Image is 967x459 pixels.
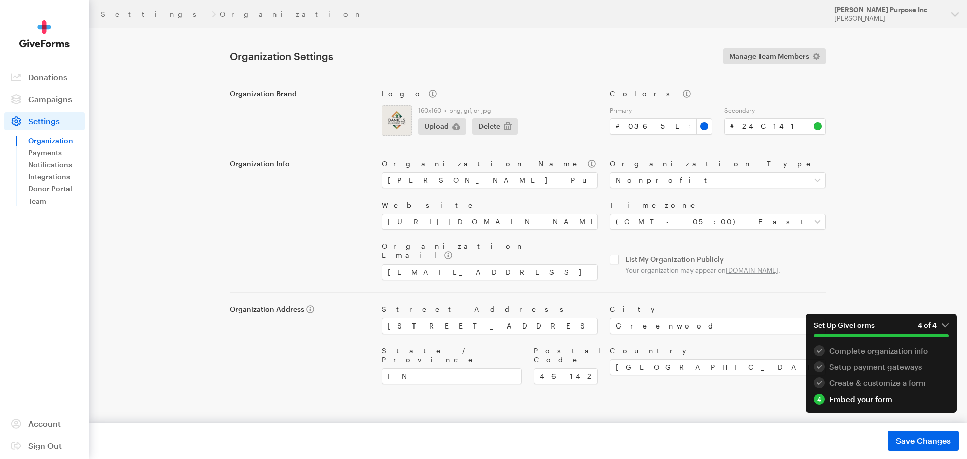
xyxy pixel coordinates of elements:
[424,120,449,133] span: Upload
[610,89,826,98] label: Colors
[729,50,809,62] span: Manage Team Members
[610,201,826,210] label: Timezone
[28,419,61,428] span: Account
[28,147,85,159] a: Payments
[19,20,70,48] img: GiveForms
[724,106,826,114] label: Secondary
[814,394,825,405] div: 4
[610,305,826,314] label: City
[814,377,949,388] a: 3 Create & customize a form
[918,321,949,330] em: 4 of 4
[101,10,208,18] a: Settings
[4,437,85,455] a: Sign Out
[814,345,949,356] div: Complete organization info
[814,394,949,405] div: Embed your form
[814,394,949,405] a: 4 Embed your form
[418,118,466,135] button: Upload
[28,195,85,207] a: Team
[28,171,85,183] a: Integrations
[382,159,598,168] label: Organization Name
[896,435,951,447] span: Save Changes
[534,346,598,364] label: Postal Code
[4,90,85,108] a: Campaigns
[726,266,778,274] a: [DOMAIN_NAME]
[4,112,85,130] a: Settings
[28,159,85,171] a: Notifications
[814,377,825,388] div: 3
[382,89,598,98] label: Logo
[28,116,60,126] span: Settings
[610,159,826,168] label: Organization Type
[230,305,370,314] label: Organization Address
[28,94,72,104] span: Campaigns
[723,48,826,64] a: Manage Team Members
[28,441,62,450] span: Sign Out
[28,135,85,147] a: Organization
[814,361,949,372] div: Setup payment gateways
[382,305,598,314] label: Street Address
[814,345,825,356] div: 1
[610,106,712,114] label: Primary
[834,6,943,14] div: [PERSON_NAME] Purpose Inc
[382,346,522,364] label: State / Province
[814,361,825,372] div: 2
[814,377,949,388] div: Create & customize a form
[230,50,711,62] h1: Organization Settings
[4,415,85,433] a: Account
[814,345,949,356] a: 1 Complete organization info
[610,346,826,355] label: Country
[418,106,598,114] label: 160x160 • png, gif, or jpg
[230,159,370,168] label: Organization Info
[888,431,959,451] button: Save Changes
[382,201,598,210] label: Website
[4,68,85,86] a: Donations
[28,183,85,195] a: Donor Portal
[28,72,67,82] span: Donations
[478,120,500,133] span: Delete
[230,89,370,98] label: Organization Brand
[472,118,518,135] button: Delete
[382,214,598,230] input: https://www.example.com
[382,242,598,260] label: Organization Email
[834,14,943,23] div: [PERSON_NAME]
[814,361,949,372] a: 2 Setup payment gateways
[806,314,957,345] button: Set Up GiveForms4 of 4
